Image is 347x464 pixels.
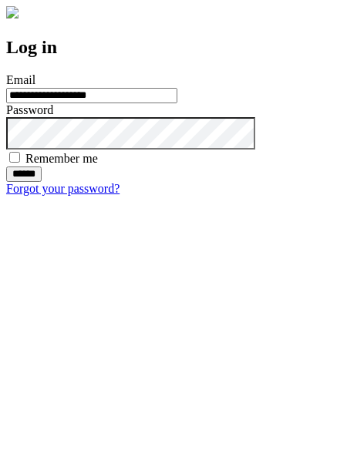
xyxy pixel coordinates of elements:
label: Remember me [25,152,98,165]
img: logo-4e3dc11c47720685a147b03b5a06dd966a58ff35d612b21f08c02c0306f2b779.png [6,6,19,18]
h2: Log in [6,37,341,58]
label: Email [6,73,35,86]
label: Password [6,103,53,116]
a: Forgot your password? [6,182,120,195]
